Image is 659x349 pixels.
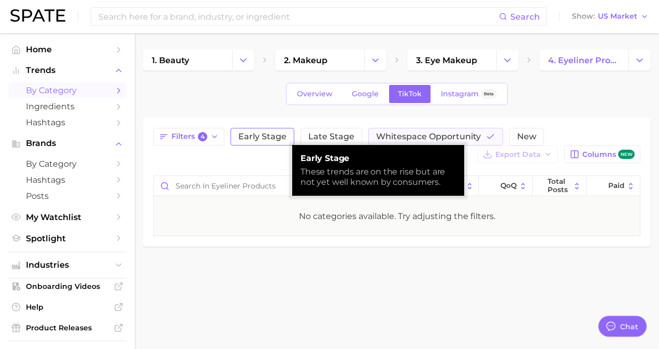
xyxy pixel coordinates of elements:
a: Overview [288,85,341,103]
a: Hashtags [8,172,126,188]
button: ShowUS Market [569,10,651,23]
div: These trends are on the rise but are not yet well known by consumers. [300,167,456,187]
span: Late Stage [308,133,354,141]
button: Change Category [628,50,651,70]
span: Help [26,302,109,312]
span: Home [26,45,109,54]
span: Google [352,90,379,98]
a: Posts [8,188,126,204]
span: Industries [26,260,109,270]
span: Posts [26,191,109,201]
a: InstagramBeta [432,85,506,103]
button: Change Category [496,50,519,70]
span: Brands [26,139,109,148]
span: US Market [598,13,637,19]
button: Brands [8,136,126,151]
a: My Watchlist [8,209,126,225]
span: Product Releases [26,323,109,332]
button: Industries [8,257,126,273]
strong: Early Stage [300,153,456,164]
a: Help [8,299,126,315]
span: Filters [171,132,207,141]
span: 1. beauty [152,55,189,65]
a: Ingredients [8,98,126,114]
span: Onboarding Videos [26,282,109,291]
span: by Category [26,159,109,169]
button: Change Category [232,50,254,70]
a: TikTok [389,85,431,103]
a: by Category [8,82,126,98]
button: Filters4 [153,128,224,146]
button: Total Posts [533,176,586,196]
span: Spotlight [26,234,109,243]
span: Show [572,13,595,19]
button: Trends [8,63,126,78]
span: Paid [608,182,624,190]
a: 4. eyeliner products [539,50,628,70]
a: 1. beauty [143,50,232,70]
span: Instagram [441,90,479,98]
span: Columns [582,150,635,159]
span: 4. eyeliner products [548,55,620,65]
span: Early Stage [238,133,286,141]
span: Whitespace Opportunity [376,133,481,141]
button: QoQ [479,176,533,196]
span: Export Data [495,150,541,159]
a: Spotlight [8,230,126,246]
span: new [618,150,635,159]
span: Overview [297,90,333,98]
span: Search [510,12,540,22]
a: Home [8,41,126,57]
button: Columnsnew [564,146,640,163]
a: 2. makeup [275,50,364,70]
button: Export Data [477,146,558,163]
span: Beta [484,90,494,98]
img: SPATE [10,9,65,22]
span: 4 [198,132,207,141]
span: Trends [26,66,109,75]
a: Hashtags [8,114,126,130]
span: New [517,133,536,141]
input: Search in eyeliner products [154,176,317,196]
button: Paid [586,176,640,196]
a: Google [343,85,388,103]
span: QoQ [500,182,517,190]
a: Onboarding Videos [8,279,126,294]
div: No categories available. Try adjusting the filters. [299,210,495,223]
a: 3. eye makeup [407,50,496,70]
span: Total Posts [548,178,570,194]
span: Hashtags [26,175,109,185]
a: Product Releases [8,320,126,336]
span: Ingredients [26,101,109,111]
span: Hashtags [26,118,109,127]
span: by Category [26,85,109,95]
span: TikTok [398,90,422,98]
span: 3. eye makeup [416,55,477,65]
span: 2. makeup [284,55,327,65]
a: by Category [8,156,126,172]
span: My Watchlist [26,212,109,222]
button: Change Category [364,50,386,70]
input: Search here for a brand, industry, or ingredient [97,8,499,25]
